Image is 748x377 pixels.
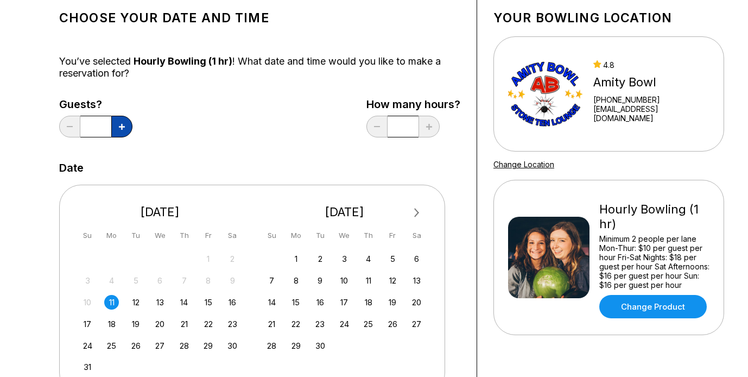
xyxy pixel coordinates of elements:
[289,317,303,331] div: Choose Monday, September 22nd, 2025
[593,104,709,123] a: [EMAIL_ADDRESS][DOMAIN_NAME]
[59,98,132,110] label: Guests?
[313,273,327,288] div: Choose Tuesday, September 9th, 2025
[80,338,95,353] div: Choose Sunday, August 24th, 2025
[59,10,460,26] h1: Choose your Date and time
[408,204,426,222] button: Next Month
[361,252,376,266] div: Choose Thursday, September 4th, 2025
[361,273,376,288] div: Choose Thursday, September 11th, 2025
[599,202,709,231] div: Hourly Bowling (1 hr)
[59,55,460,79] div: You’ve selected ! What date and time would you like to make a reservation for?
[80,295,95,310] div: Not available Sunday, August 10th, 2025
[201,295,215,310] div: Choose Friday, August 15th, 2025
[263,250,426,353] div: month 2025-09
[129,273,143,288] div: Not available Tuesday, August 5th, 2025
[599,295,707,318] a: Change Product
[337,317,352,331] div: Choose Wednesday, September 24th, 2025
[153,273,167,288] div: Not available Wednesday, August 6th, 2025
[493,160,554,169] a: Change Location
[80,360,95,374] div: Choose Sunday, August 31st, 2025
[225,273,240,288] div: Not available Saturday, August 9th, 2025
[313,228,327,243] div: Tu
[177,338,192,353] div: Choose Thursday, August 28th, 2025
[337,252,352,266] div: Choose Wednesday, September 3rd, 2025
[261,205,429,219] div: [DATE]
[385,273,400,288] div: Choose Friday, September 12th, 2025
[361,228,376,243] div: Th
[225,252,240,266] div: Not available Saturday, August 2nd, 2025
[289,338,303,353] div: Choose Monday, September 29th, 2025
[76,205,244,219] div: [DATE]
[201,273,215,288] div: Not available Friday, August 8th, 2025
[385,252,400,266] div: Choose Friday, September 5th, 2025
[177,317,192,331] div: Choose Thursday, August 21st, 2025
[366,98,460,110] label: How many hours?
[337,273,352,288] div: Choose Wednesday, September 10th, 2025
[201,317,215,331] div: Choose Friday, August 22nd, 2025
[104,338,119,353] div: Choose Monday, August 25th, 2025
[409,317,424,331] div: Choose Saturday, September 27th, 2025
[289,295,303,310] div: Choose Monday, September 15th, 2025
[80,317,95,331] div: Choose Sunday, August 17th, 2025
[289,252,303,266] div: Choose Monday, September 1st, 2025
[177,295,192,310] div: Choose Thursday, August 14th, 2025
[361,295,376,310] div: Choose Thursday, September 18th, 2025
[201,338,215,353] div: Choose Friday, August 29th, 2025
[313,252,327,266] div: Choose Tuesday, September 2nd, 2025
[177,228,192,243] div: Th
[129,338,143,353] div: Choose Tuesday, August 26th, 2025
[129,317,143,331] div: Choose Tuesday, August 19th, 2025
[153,228,167,243] div: We
[80,273,95,288] div: Not available Sunday, August 3rd, 2025
[593,95,709,104] div: [PHONE_NUMBER]
[104,228,119,243] div: Mo
[264,338,279,353] div: Choose Sunday, September 28th, 2025
[177,273,192,288] div: Not available Thursday, August 7th, 2025
[264,295,279,310] div: Choose Sunday, September 14th, 2025
[264,228,279,243] div: Su
[225,228,240,243] div: Sa
[409,228,424,243] div: Sa
[385,228,400,243] div: Fr
[409,295,424,310] div: Choose Saturday, September 20th, 2025
[337,295,352,310] div: Choose Wednesday, September 17th, 2025
[79,250,242,375] div: month 2025-08
[385,295,400,310] div: Choose Friday, September 19th, 2025
[201,252,215,266] div: Not available Friday, August 1st, 2025
[313,338,327,353] div: Choose Tuesday, September 30th, 2025
[225,317,240,331] div: Choose Saturday, August 23rd, 2025
[289,228,303,243] div: Mo
[80,228,95,243] div: Su
[59,162,84,174] label: Date
[153,317,167,331] div: Choose Wednesday, August 20th, 2025
[264,273,279,288] div: Choose Sunday, September 7th, 2025
[599,234,709,290] div: Minimum 2 people per lane Mon-Thur: $10 per guest per hour Fri-Sat Nights: $18 per guest per hour...
[104,317,119,331] div: Choose Monday, August 18th, 2025
[409,252,424,266] div: Choose Saturday, September 6th, 2025
[153,338,167,353] div: Choose Wednesday, August 27th, 2025
[129,295,143,310] div: Choose Tuesday, August 12th, 2025
[225,338,240,353] div: Choose Saturday, August 30th, 2025
[225,295,240,310] div: Choose Saturday, August 16th, 2025
[508,53,584,135] img: Amity Bowl
[385,317,400,331] div: Choose Friday, September 26th, 2025
[337,228,352,243] div: We
[264,317,279,331] div: Choose Sunday, September 21st, 2025
[361,317,376,331] div: Choose Thursday, September 25th, 2025
[508,217,589,298] img: Hourly Bowling (1 hr)
[493,10,724,26] h1: Your bowling location
[313,317,327,331] div: Choose Tuesday, September 23rd, 2025
[593,60,709,70] div: 4.8
[104,273,119,288] div: Not available Monday, August 4th, 2025
[129,228,143,243] div: Tu
[104,295,119,310] div: Choose Monday, August 11th, 2025
[593,75,709,90] div: Amity Bowl
[409,273,424,288] div: Choose Saturday, September 13th, 2025
[201,228,215,243] div: Fr
[134,55,232,67] span: Hourly Bowling (1 hr)
[313,295,327,310] div: Choose Tuesday, September 16th, 2025
[289,273,303,288] div: Choose Monday, September 8th, 2025
[153,295,167,310] div: Choose Wednesday, August 13th, 2025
